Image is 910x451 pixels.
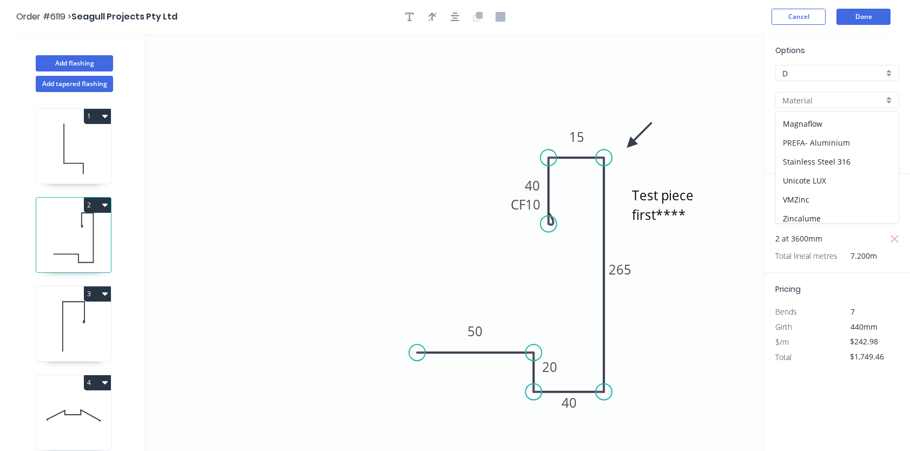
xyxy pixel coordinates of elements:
tspan: 50 [467,322,483,340]
input: Price level [782,68,883,79]
span: 7 [850,306,855,317]
tspan: 15 [569,128,584,146]
input: Material [782,95,883,106]
span: Options [775,45,805,56]
tspan: 40 [562,394,577,411]
button: Cancel [771,9,826,25]
button: Add tapered flashing [36,76,113,92]
button: Done [836,9,891,25]
span: 440mm [850,322,878,332]
button: Add flashing [36,55,113,71]
span: Total [775,352,792,362]
tspan: 40 [525,177,540,194]
span: Total lineal metres [775,249,838,264]
button: 2 [84,198,111,213]
button: 4 [84,375,111,390]
div: Unicote LUX [776,171,899,190]
button: 3 [84,286,111,302]
tspan: 10 [525,195,540,213]
span: Girth [775,322,792,332]
span: Seagull Projects Pty Ltd [71,10,177,23]
div: VMZinc [776,190,899,209]
tspan: 20 [542,358,557,376]
textarea: Test piece first**** [630,184,717,224]
span: $/m [775,337,789,347]
tspan: 265 [609,260,631,278]
div: PREFA- Aluminium [776,133,899,152]
span: Bends [775,306,797,317]
tspan: CF [511,195,525,213]
button: 1 [84,109,111,124]
span: Order #6119 > [16,10,71,23]
span: 2 at 3600mm [775,231,822,246]
span: 7.200m [838,249,877,264]
div: Magnaflow [776,114,899,133]
div: Zincalume [776,209,899,228]
span: Pricing [775,284,801,295]
div: Stainless Steel 316 [776,152,899,171]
